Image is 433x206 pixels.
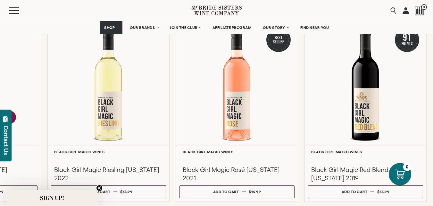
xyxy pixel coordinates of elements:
a: SHOP [100,21,122,34]
span: $14.99 [249,190,261,194]
h6: Black Girl Magic Wines [311,150,420,154]
h6: Black Girl Magic Wines [54,150,163,154]
h6: Black Girl Magic Wines [183,150,291,154]
div: Add to cart [342,187,368,196]
span: $14.99 [120,190,132,194]
button: Close teaser [96,185,103,191]
h3: Black Girl Magic Red Blend [US_STATE] 2019 [311,166,420,182]
div: 0 [403,163,411,171]
a: Red 91 Points Black Girl Magic Red Blend Black Girl Magic Wines Black Girl Magic Red Blend [US_ST... [304,21,427,202]
span: FIND NEAR YOU [300,25,329,30]
a: JOIN THE CLUB [166,21,205,34]
span: OUR STORY [263,25,285,30]
button: Add to cart $14.99 [179,185,295,198]
div: SIGN UP!Close teaser [6,190,97,206]
div: Add to cart [213,187,239,196]
span: AFFILIATE PROGRAM [212,25,252,30]
span: SHOP [104,25,115,30]
a: OUR BRANDS [126,21,162,34]
a: FIND NEAR YOU [296,21,333,34]
div: Contact Us [3,126,9,155]
span: JOIN THE CLUB [170,25,197,30]
h3: Black Girl Magic Rosé [US_STATE] 2021 [183,166,291,182]
a: OUR STORY [259,21,293,34]
div: Add to cart [85,187,111,196]
h3: Black Girl Magic Riesling [US_STATE] 2022 [54,166,163,182]
span: SIGN UP! [40,194,64,202]
a: AFFILIATE PROGRAM [208,21,256,34]
button: Previous [3,111,16,124]
span: 0 [421,4,427,10]
span: OUR BRANDS [130,25,155,30]
button: Mobile Menu Trigger [9,7,32,14]
a: Pink Best Seller Black Girl Magic Rosé California Black Girl Magic Wines Black Girl Magic Rosé [U... [176,21,298,202]
button: Add to cart $14.99 [308,185,423,198]
span: $14.99 [377,190,389,194]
